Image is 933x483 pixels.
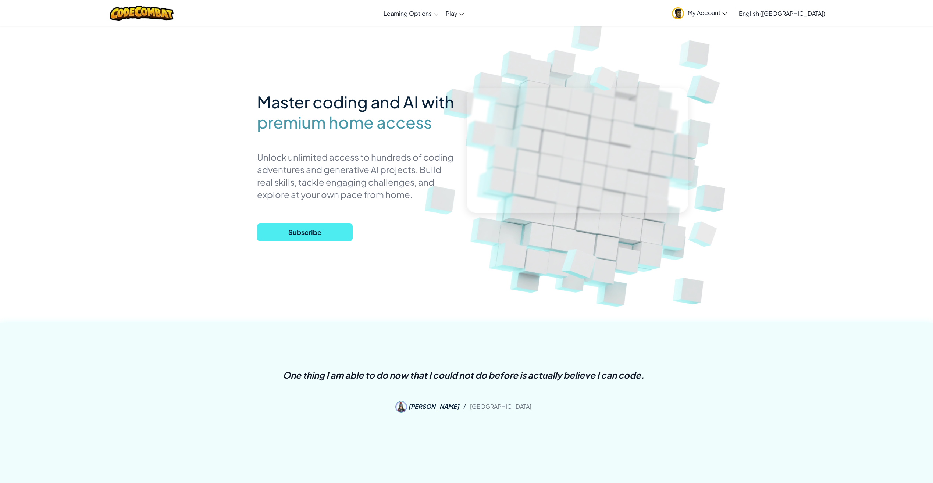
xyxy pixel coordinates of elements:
[257,92,454,112] span: Master coding and AI with
[735,3,829,23] a: English ([GEOGRAPHIC_DATA])
[257,112,432,132] span: premium home access
[110,6,174,21] img: CodeCombat logo
[677,210,731,258] img: Overlap cubes
[668,1,731,25] a: My Account
[548,228,615,294] img: Overlap cubes
[446,10,457,17] span: Play
[578,54,630,101] img: Overlap cubes
[257,151,456,201] p: Unlock unlimited access to hundreds of coding adventures and generative AI projects. Build real s...
[673,55,737,118] img: Overlap cubes
[384,10,432,17] span: Learning Options
[408,402,459,410] span: [PERSON_NAME]
[460,402,469,410] span: /
[395,401,407,413] img: Amanda S.
[380,3,442,23] a: Learning Options
[672,7,684,19] img: avatar
[442,3,468,23] a: Play
[257,223,353,241] button: Subscribe
[470,402,531,410] span: [GEOGRAPHIC_DATA]
[688,9,727,17] span: My Account
[283,369,644,381] p: One thing I am able to do now that I could not do before is actually believe I can code.
[739,10,825,17] span: English ([GEOGRAPHIC_DATA])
